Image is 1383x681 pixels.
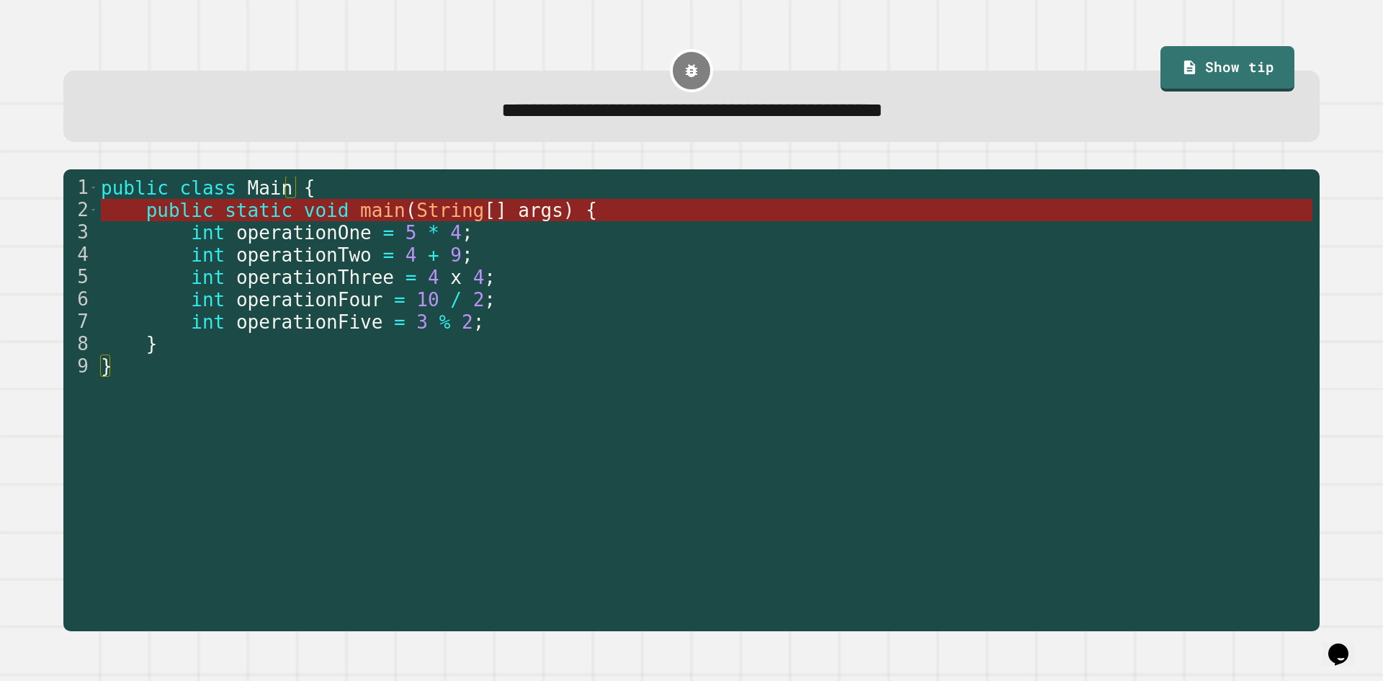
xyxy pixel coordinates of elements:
[236,311,382,333] span: operationFive
[394,289,406,311] span: =
[416,311,428,333] span: 3
[191,244,225,266] span: int
[382,244,394,266] span: =
[63,199,98,221] div: 2
[63,333,98,355] div: 8
[63,244,98,266] div: 4
[63,288,98,311] div: 6
[473,289,484,311] span: 2
[191,289,225,311] span: int
[382,222,394,244] span: =
[225,200,292,221] span: static
[405,222,416,244] span: 5
[236,222,371,244] span: operationOne
[518,200,563,221] span: args
[63,177,98,199] div: 1
[303,200,349,221] span: void
[450,222,462,244] span: 4
[360,200,406,221] span: main
[405,244,416,266] span: 4
[394,311,406,333] span: =
[428,244,439,266] span: +
[450,244,462,266] span: 9
[191,267,225,288] span: int
[179,177,236,199] span: class
[101,177,169,199] span: public
[191,222,225,244] span: int
[146,200,213,221] span: public
[63,221,98,244] div: 3
[236,289,382,311] span: operationFour
[247,177,292,199] span: Main
[236,244,371,266] span: operationTwo
[416,200,484,221] span: String
[1160,46,1294,92] a: Show tip
[473,267,484,288] span: 4
[191,311,225,333] span: int
[1322,623,1369,667] iframe: chat widget
[63,311,98,333] div: 7
[405,267,416,288] span: =
[450,289,462,311] span: /
[89,199,97,221] span: Toggle code folding, rows 2 through 8
[63,355,98,378] div: 9
[450,267,462,288] span: x
[63,266,98,288] div: 5
[462,311,473,333] span: 2
[236,267,393,288] span: operationThree
[428,267,439,288] span: 4
[416,289,439,311] span: 10
[89,177,97,199] span: Toggle code folding, rows 1 through 9
[439,311,450,333] span: %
